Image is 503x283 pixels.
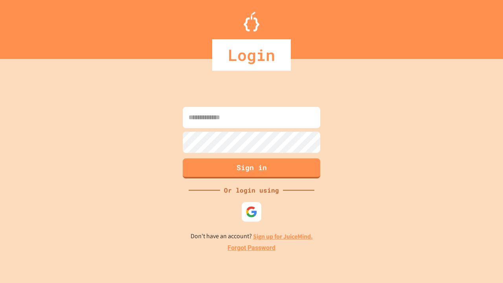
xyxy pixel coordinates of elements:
[191,232,313,241] p: Don't have an account?
[244,12,259,31] img: Logo.svg
[438,217,495,251] iframe: chat widget
[228,243,275,253] a: Forgot Password
[470,252,495,275] iframe: chat widget
[253,232,313,241] a: Sign up for JuiceMind.
[220,186,283,195] div: Or login using
[246,206,257,218] img: google-icon.svg
[212,39,291,71] div: Login
[183,158,320,178] button: Sign in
